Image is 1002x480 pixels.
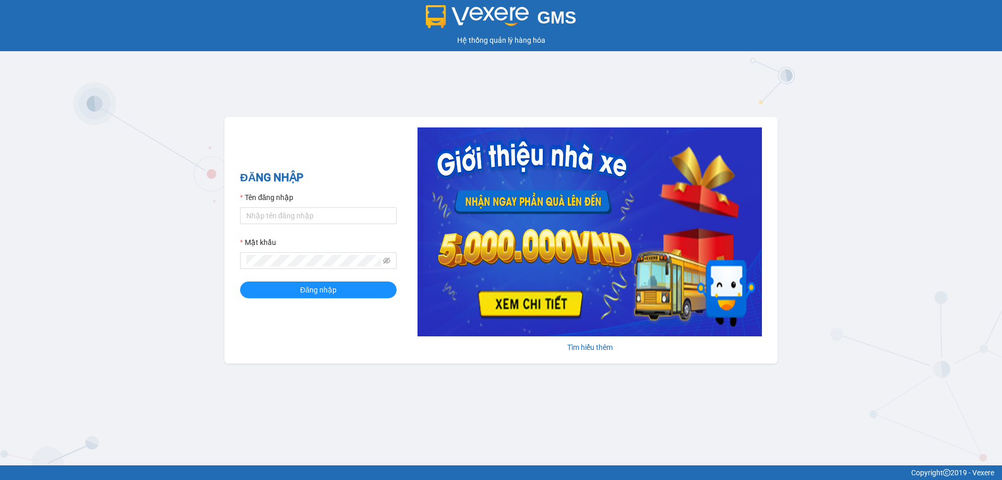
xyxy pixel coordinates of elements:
h2: ĐĂNG NHẬP [240,169,397,186]
label: Tên đăng nhập [240,192,293,203]
input: Tên đăng nhập [240,207,397,224]
a: GMS [426,16,577,24]
img: banner-0 [417,127,762,336]
div: Copyright 2019 - Vexere [8,467,994,478]
div: Tìm hiểu thêm [417,342,762,353]
img: logo 2 [426,5,529,28]
input: Mật khẩu [246,255,381,266]
span: eye-invisible [383,257,390,264]
button: Đăng nhập [240,282,397,298]
span: copyright [943,469,950,476]
span: Đăng nhập [300,284,337,296]
div: Hệ thống quản lý hàng hóa [3,34,999,46]
span: GMS [537,8,576,27]
label: Mật khẩu [240,237,276,248]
